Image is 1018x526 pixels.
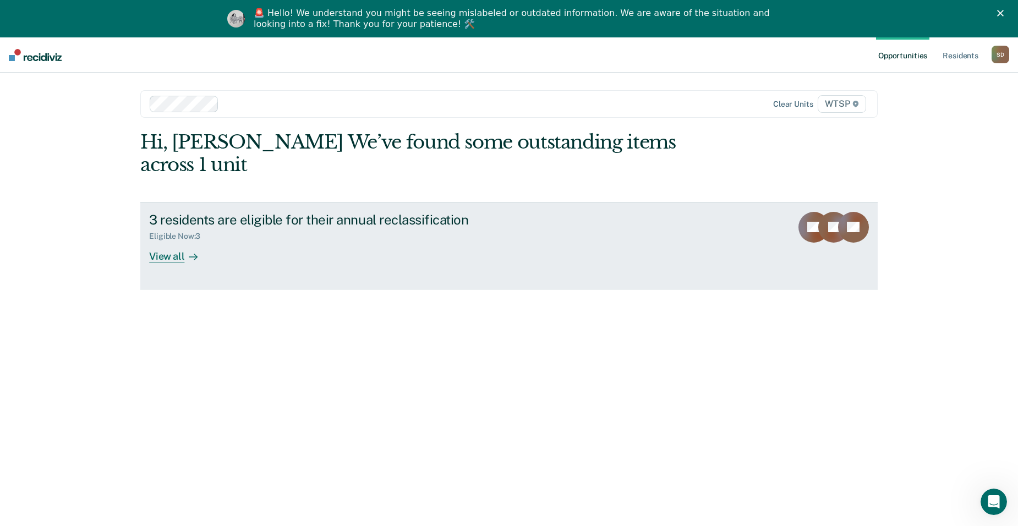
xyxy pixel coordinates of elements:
[9,49,62,61] img: Recidiviz
[149,241,211,262] div: View all
[997,10,1008,17] div: Close
[940,37,981,73] a: Residents
[773,100,813,109] div: Clear units
[140,202,878,289] a: 3 residents are eligible for their annual reclassificationEligible Now:3View all
[876,37,929,73] a: Opportunities
[818,95,866,113] span: WTSP
[981,489,1007,515] iframe: Intercom live chat
[140,131,730,176] div: Hi, [PERSON_NAME] We’ve found some outstanding items across 1 unit
[149,212,535,228] div: 3 residents are eligible for their annual reclassification
[227,10,245,28] img: Profile image for Kim
[149,232,209,241] div: Eligible Now : 3
[992,46,1009,63] button: SD
[254,8,773,30] div: 🚨 Hello! We understand you might be seeing mislabeled or outdated information. We are aware of th...
[992,46,1009,63] div: S D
